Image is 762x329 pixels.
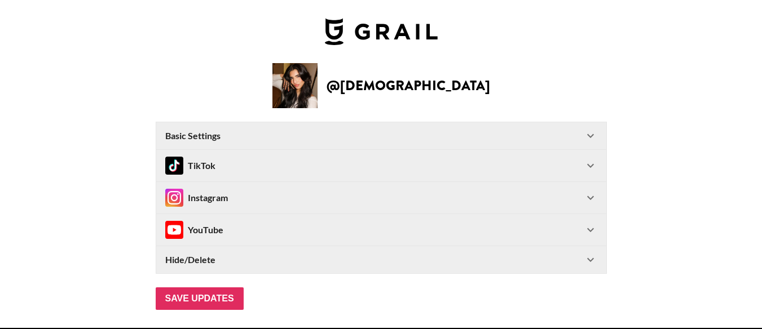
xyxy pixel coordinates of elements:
div: Basic Settings [156,122,606,149]
input: Save Updates [156,287,244,310]
img: Grail Talent Logo [325,18,438,45]
img: Creator [272,63,318,108]
div: TikTok [165,157,215,175]
div: Instagram [165,189,228,207]
img: Instagram [165,221,183,239]
strong: Basic Settings [165,130,221,141]
div: InstagramInstagram [156,182,606,214]
strong: Hide/Delete [165,254,215,265]
img: Instagram [165,189,183,207]
div: TikTokTikTok [156,150,606,181]
h2: @ [DEMOGRAPHIC_DATA] [327,79,490,92]
img: TikTok [165,157,183,175]
div: YouTube [165,221,223,239]
div: InstagramYouTube [156,214,606,246]
div: Hide/Delete [156,246,606,273]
